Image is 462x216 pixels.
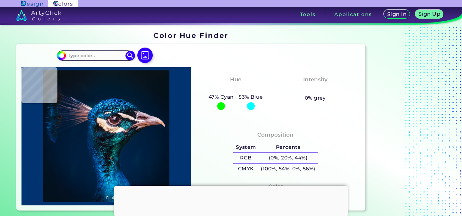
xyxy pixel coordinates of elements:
[257,130,294,139] h4: Composition
[305,94,326,102] h5: 0% grey
[268,182,283,191] h4: Color
[233,142,258,153] h5: System
[303,75,328,84] h4: Intensity
[153,31,228,40] h1: Color Hue Finder
[233,164,258,174] h5: CMYK
[25,70,188,202] img: img_pavlin.jpg
[114,186,348,215] iframe: Advertisement
[233,153,258,163] h5: RGB
[368,29,448,213] iframe: Advertisement
[301,85,329,93] h3: Vibrant
[66,51,126,60] input: type color..
[259,164,318,174] h5: (100%, 54%, 0%, 56%)
[125,51,135,60] img: icon search
[259,153,318,163] h5: (0%, 20%, 44%)
[218,85,254,93] h3: Cyan-Blue
[21,1,43,7] img: ArtyClick Design logo
[416,10,442,18] a: Sign Up
[206,93,236,101] h5: 47% Cyan
[230,75,241,84] h4: Hue
[259,142,318,153] h5: Percents
[137,48,153,63] img: icon picture
[300,12,316,17] h3: Tools
[419,12,439,16] h5: Sign Up
[236,93,265,101] h5: 53% Blue
[16,10,61,21] img: logo_artyclick_colors_white.svg
[385,10,409,18] a: Sign In
[334,12,372,17] h3: Applications
[388,12,406,17] h5: Sign In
